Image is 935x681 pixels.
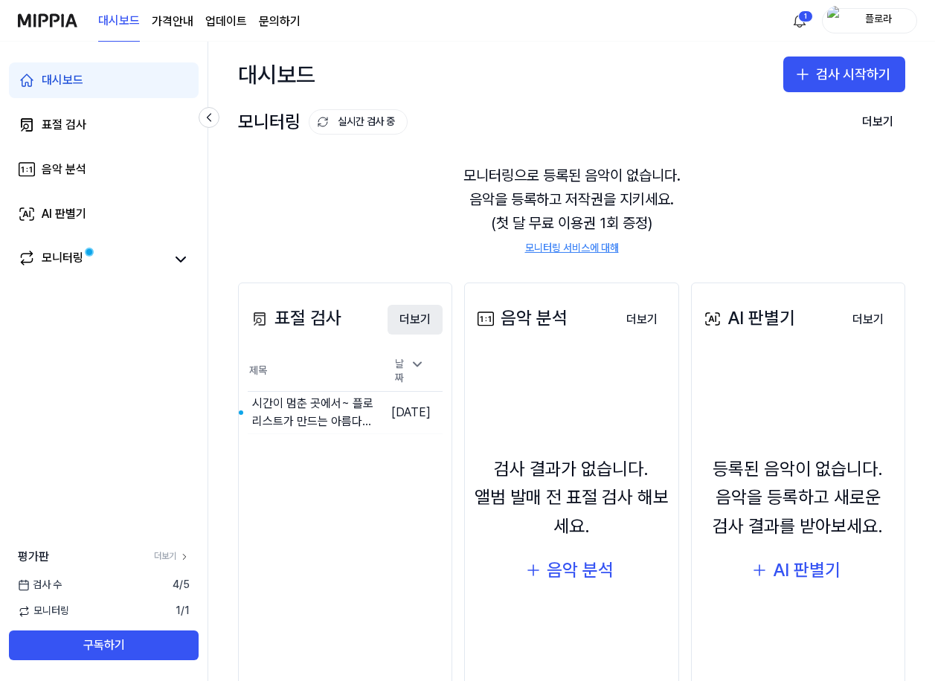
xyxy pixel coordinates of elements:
[9,196,199,232] a: AI 판별기
[849,12,907,28] div: 플로라
[9,107,199,143] a: 표절 검사
[788,9,812,33] button: 알림1
[773,556,841,584] div: AI 판별기
[42,249,83,270] div: 모니터링
[850,107,905,137] button: 더보기
[388,305,443,335] button: 더보기
[798,10,813,22] div: 1
[309,109,408,135] button: 실시간 검사 중
[42,116,86,134] div: 표절 검사
[740,552,855,588] button: AI 판별기
[614,303,669,335] a: 더보기
[42,71,83,89] div: 대시보드
[841,305,896,335] button: 더보기
[783,57,905,92] button: 검사 시작하기
[525,241,619,256] a: 모니터링 서비스에 대해
[474,304,568,332] div: 음악 분석
[841,303,896,335] a: 더보기
[547,556,614,584] div: 음악 분석
[173,578,190,593] span: 4 / 5
[9,62,199,98] a: 대시보드
[98,1,140,42] a: 대시보드
[238,108,408,136] div: 모니터링
[238,57,315,92] div: 대시보드
[238,146,905,274] div: 모니터링으로 등록된 음악이 없습니다. 음악을 등록하고 저작권을 지키세요. (첫 달 무료 이용권 1회 증정)
[9,630,199,660] button: 구독하기
[18,249,166,270] a: 모니터링
[152,13,193,30] a: 가격안내
[791,12,809,30] img: 알림
[389,352,431,390] div: 날짜
[176,604,190,619] span: 1 / 1
[377,391,443,433] td: [DATE]
[42,161,86,178] div: 음악 분석
[9,152,199,187] a: 음악 분석
[701,304,795,332] div: AI 판별기
[18,604,69,619] span: 모니터링
[205,13,247,30] a: 업데이트
[248,304,341,332] div: 표절 검사
[42,205,86,223] div: AI 판별기
[822,8,917,33] button: profile플로라
[514,552,629,588] button: 음악 분석
[18,578,62,593] span: 검사 수
[248,352,377,392] th: 제목
[388,303,443,335] a: 더보기
[701,455,896,540] div: 등록된 음악이 없습니다. 음악을 등록하고 새로운 검사 결과를 받아보세요.
[252,395,377,430] div: 시간이 멈춘 곳에서~ 플로리스트가 만드는 아름다운 꽃과 인테리어, 감성 힐링 음악~카페에서
[614,305,669,335] button: 더보기
[474,455,669,540] div: 검사 결과가 없습니다. 앨범 발매 전 표절 검사 해보세요.
[154,550,190,563] a: 더보기
[18,548,49,566] span: 평가판
[827,6,845,36] img: profile
[259,13,301,30] a: 문의하기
